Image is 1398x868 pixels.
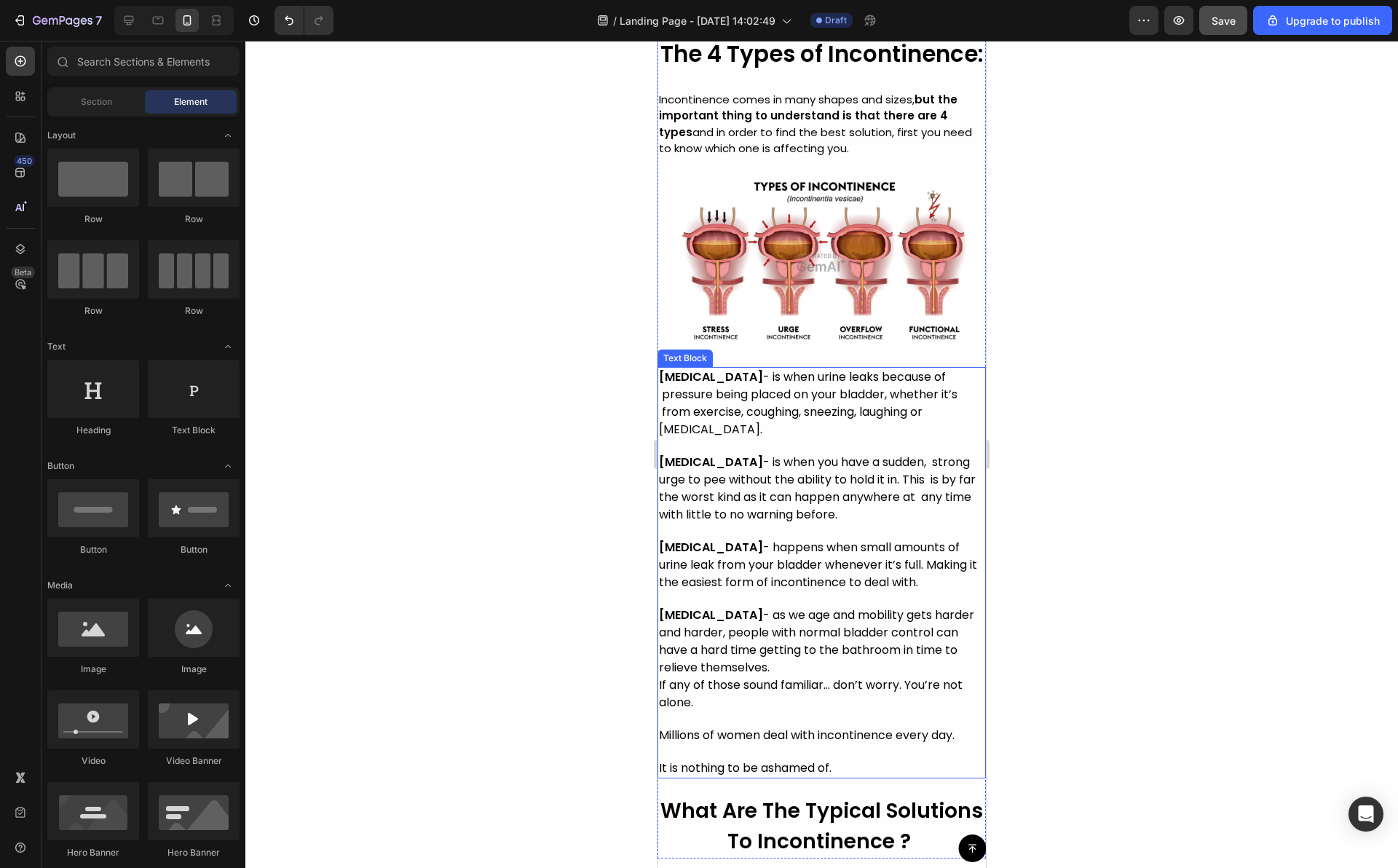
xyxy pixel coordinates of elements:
[216,335,240,358] span: Toggle open
[1,498,106,515] strong: [MEDICAL_DATA]
[14,155,35,167] div: 450
[148,304,240,317] div: Row
[216,574,240,597] span: Toggle open
[1265,13,1380,28] div: Upgrade to publish
[1212,15,1236,27] span: Save
[6,6,108,35] button: 7
[1253,6,1392,35] button: Upgrade to publish
[1,566,106,583] strong: [MEDICAL_DATA]
[1,498,320,550] span: - happens when small amounts of urine leak from your bladder whenever it’s full. Making it the ea...
[613,13,617,28] span: /
[11,267,35,278] div: Beta
[47,663,139,676] div: Image
[1,413,106,430] strong: [MEDICAL_DATA]
[148,213,240,226] div: Row
[1,51,315,116] span: Incontinence comes in many shapes and sizes, and in order to find the best solution, first you ne...
[148,424,240,437] div: Text Block
[216,454,240,478] span: Toggle open
[1199,6,1247,35] button: Save
[47,846,139,859] div: Hero Banner
[275,6,333,35] div: Undo/Redo
[3,311,52,324] div: Text Block
[81,95,112,108] span: Section
[47,579,73,592] span: Media
[216,124,240,147] span: Toggle open
[257,51,277,66] strong: but
[47,129,76,142] span: Layout
[1,413,318,482] span: - is when you have a sudden, strong urge to pee without the ability to hold it in. This is by far...
[47,543,139,556] div: Button
[1,686,297,703] span: Millions of women deal with incontinence every day.
[620,13,775,28] span: Landing Page - [DATE] 14:02:49
[657,41,986,868] iframe: Design area
[1,328,300,397] span: - is when urine leaks because of pressure being placed on your bladder, whether it’s from exercis...
[47,304,139,317] div: Row
[148,754,240,768] div: Video Banner
[148,846,240,859] div: Hero Banner
[1,566,317,635] span: - as we age and mobility gets harder and harder, people with normal bladder control can have a ha...
[1,636,305,670] span: If any of those sound familiar… don’t worry. You’re not alone.
[148,543,240,556] div: Button
[3,756,325,815] strong: What Are The Typical Solutions To Incontinence ?
[174,95,208,108] span: Element
[1348,797,1383,832] div: Open Intercom Messenger
[47,754,139,768] div: Video
[148,663,240,676] div: Image
[47,213,139,226] div: Row
[47,424,139,437] div: Heading
[47,47,240,76] input: Search Sections & Elements
[95,12,102,29] p: 7
[1,51,300,99] strong: the important thing to understand is that there are 4 types
[1,328,106,344] strong: [MEDICAL_DATA]
[47,340,66,353] span: Text
[47,459,74,473] span: Button
[825,14,847,27] span: Draft
[1,719,174,735] span: It is nothing to be ashamed of.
